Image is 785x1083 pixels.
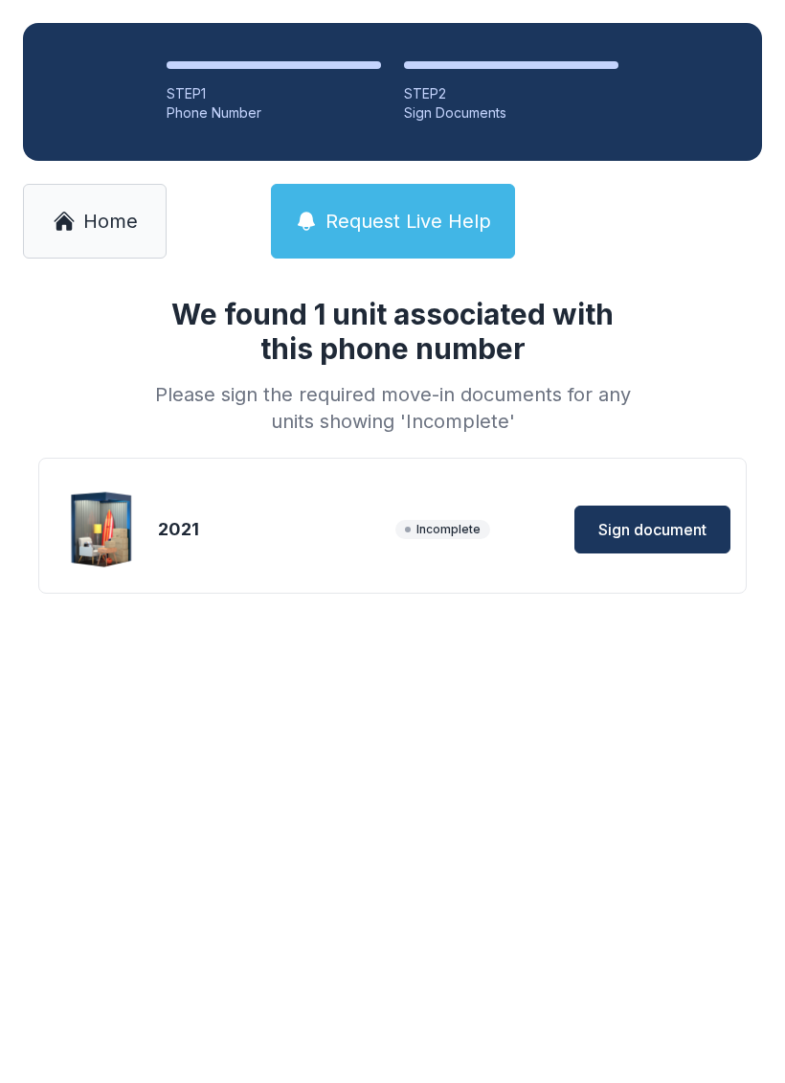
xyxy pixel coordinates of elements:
div: STEP 1 [167,84,381,103]
span: Home [83,208,138,235]
h1: We found 1 unit associated with this phone number [147,297,638,366]
span: Sign document [598,518,706,541]
span: Incomplete [395,520,490,539]
div: 2021 [158,516,388,543]
div: Phone Number [167,103,381,123]
div: Please sign the required move-in documents for any units showing 'Incomplete' [147,381,638,435]
div: STEP 2 [404,84,618,103]
div: Sign Documents [404,103,618,123]
span: Request Live Help [325,208,491,235]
